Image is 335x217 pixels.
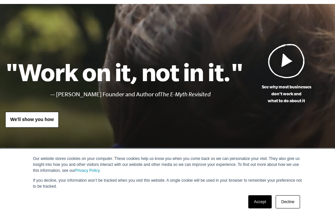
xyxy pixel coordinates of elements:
[10,117,54,122] span: We'll show you how
[268,44,305,78] img: Play Video
[276,195,300,208] a: Decline
[243,44,330,104] a: See why most businessesdon't work andwhat to do about it
[33,177,302,189] p: If you decline, your information won’t be tracked when you visit this website. A single cookie wi...
[56,90,243,99] li: [PERSON_NAME] Founder and Author of
[5,57,243,86] h1: "Work on it, not in it."
[5,112,59,128] a: We'll show you how
[75,168,100,173] a: Privacy Policy
[243,83,330,104] p: See why most businesses don't work and what to do about it
[33,156,302,173] p: Our website stores cookies on your computer. These cookies help us know you when you come back so...
[248,195,272,208] a: Accept
[160,91,211,98] i: The E-Myth Revisited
